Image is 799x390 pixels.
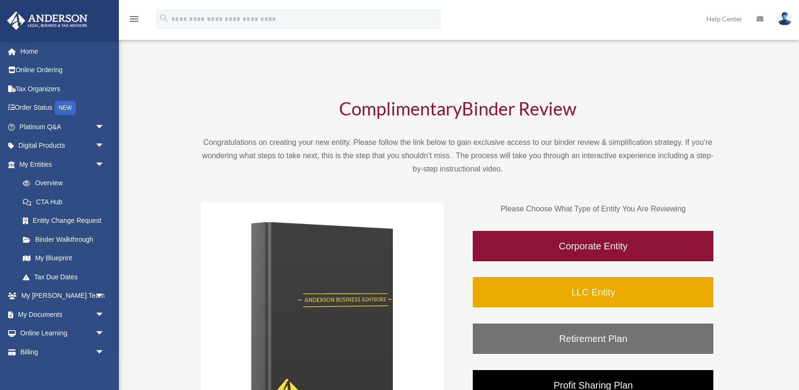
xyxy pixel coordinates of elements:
[7,305,119,324] a: My Documentsarrow_drop_down
[7,155,119,174] a: My Entitiesarrow_drop_down
[13,192,119,211] a: CTA Hub
[7,79,119,98] a: Tax Organizers
[13,249,119,268] a: My Blueprint
[95,342,114,362] span: arrow_drop_down
[95,155,114,174] span: arrow_drop_down
[7,98,119,118] a: Order StatusNEW
[128,17,140,25] a: menu
[13,211,119,230] a: Entity Change Request
[55,101,76,115] div: NEW
[95,286,114,306] span: arrow_drop_down
[95,136,114,156] span: arrow_drop_down
[472,202,714,216] p: Please Choose What Type of Entity You Are Reviewing
[7,324,119,343] a: Online Learningarrow_drop_down
[159,13,169,23] i: search
[13,174,119,193] a: Overview
[462,97,576,119] span: Binder Review
[13,230,114,249] a: Binder Walkthrough
[339,97,462,119] span: Complimentary
[128,13,140,25] i: menu
[95,305,114,324] span: arrow_drop_down
[4,11,90,30] img: Anderson Advisors Platinum Portal
[95,117,114,137] span: arrow_drop_down
[7,342,119,361] a: Billingarrow_drop_down
[7,117,119,136] a: Platinum Q&Aarrow_drop_down
[7,42,119,61] a: Home
[7,136,119,155] a: Digital Productsarrow_drop_down
[95,324,114,343] span: arrow_drop_down
[7,61,119,80] a: Online Ordering
[472,276,714,308] a: LLC Entity
[472,230,714,262] a: Corporate Entity
[13,267,119,286] a: Tax Due Dates
[778,12,792,26] img: User Pic
[201,136,715,176] p: Congratulations on creating your new entity. Please follow the link below to gain exclusive acces...
[7,286,119,305] a: My [PERSON_NAME] Teamarrow_drop_down
[472,323,714,355] a: Retirement Plan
